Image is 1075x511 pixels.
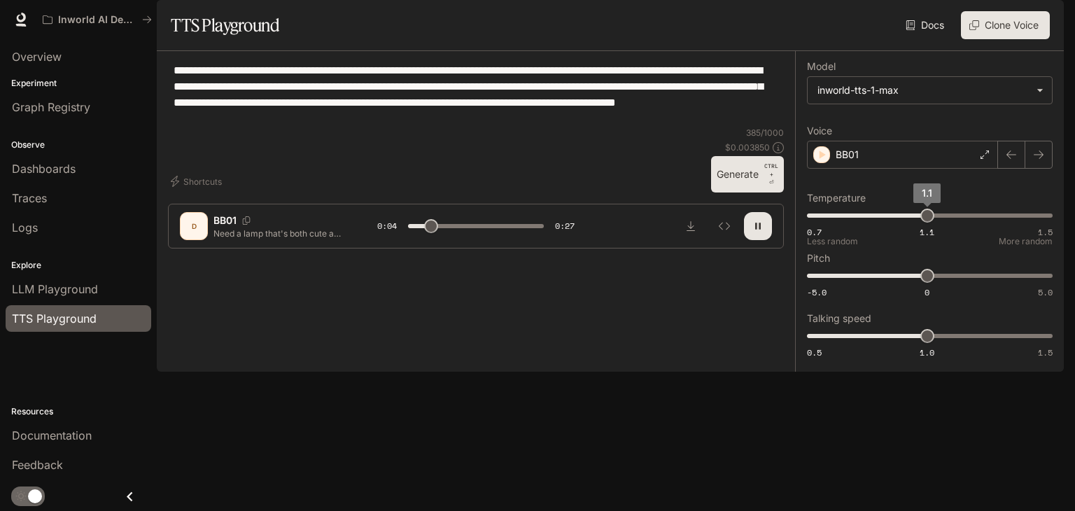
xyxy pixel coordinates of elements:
button: Inspect [710,212,738,240]
button: Download audio [677,212,705,240]
button: Clone Voice [961,11,1050,39]
span: 1.1 [920,226,934,238]
span: 0:04 [377,219,397,233]
span: -5.0 [807,286,827,298]
p: Voice [807,126,832,136]
button: Copy Voice ID [237,216,256,225]
span: 1.5 [1038,346,1053,358]
span: 5.0 [1038,286,1053,298]
p: BB01 [836,148,859,162]
span: 0.7 [807,226,822,238]
span: 1.0 [920,346,934,358]
div: inworld-tts-1-max [808,77,1052,104]
p: Model [807,62,836,71]
p: Inworld AI Demos [58,14,136,26]
span: 0:27 [555,219,575,233]
p: Temperature [807,193,866,203]
p: Talking speed [807,314,871,323]
span: 1.1 [922,187,932,199]
span: 0.5 [807,346,822,358]
button: GenerateCTRL +⏎ [711,156,784,192]
h1: TTS Playground [171,11,279,39]
p: More random [999,237,1053,246]
div: D [183,215,205,237]
p: ⏎ [764,162,778,187]
p: BB01 [213,213,237,227]
p: CTRL + [764,162,778,178]
span: 0 [925,286,929,298]
p: Need a lamp that's both cute and functional? This floral light is everything! It’s literally a li... [213,227,344,239]
button: Shortcuts [168,170,227,192]
p: $ 0.003850 [725,141,770,153]
div: inworld-tts-1-max [817,83,1030,97]
p: Less random [807,237,858,246]
button: All workspaces [36,6,158,34]
span: 1.5 [1038,226,1053,238]
p: 385 / 1000 [746,127,784,139]
p: Pitch [807,253,830,263]
a: Docs [903,11,950,39]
